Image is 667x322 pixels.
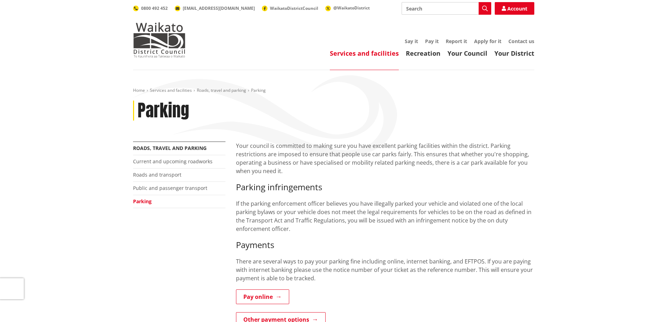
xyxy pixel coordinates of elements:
a: Pay online [236,289,289,304]
a: Apply for it [474,38,501,44]
a: Public and passenger transport [133,185,207,191]
a: Roads, travel and parking [133,145,207,151]
a: Roads, travel and parking [197,87,246,93]
span: [EMAIL_ADDRESS][DOMAIN_NAME] [183,5,255,11]
a: WaikatoDistrictCouncil [262,5,318,11]
a: Say it [405,38,418,44]
span: WaikatoDistrictCouncil [270,5,318,11]
a: @WaikatoDistrict [325,5,370,11]
a: Your District [494,49,534,57]
a: Roads and transport [133,171,181,178]
a: Parking [133,198,152,205]
a: Account [495,2,534,15]
a: Current and upcoming roadworks [133,158,213,165]
span: @WaikatoDistrict [333,5,370,11]
a: Home [133,87,145,93]
img: Waikato District Council - Te Kaunihera aa Takiwaa o Waikato [133,22,186,57]
a: Your Council [447,49,487,57]
p: Your council is committed to making sure you have excellent parking facilities within the distric... [236,142,534,175]
a: Services and facilities [150,87,192,93]
span: 0800 492 452 [141,5,168,11]
a: Services and facilities [330,49,399,57]
a: Report it [446,38,467,44]
h3: Payments [236,240,534,250]
span: Parking [251,87,266,93]
h1: Parking [138,101,189,121]
a: Contact us [508,38,534,44]
p: There are several ways to pay your parking fine including online, internet banking, and EFTPOS. I... [236,257,534,282]
a: Pay it [425,38,439,44]
input: Search input [402,2,491,15]
a: 0800 492 452 [133,5,168,11]
h3: Parking infringements [236,182,534,192]
nav: breadcrumb [133,88,534,94]
a: [EMAIL_ADDRESS][DOMAIN_NAME] [175,5,255,11]
a: Recreation [406,49,440,57]
p: If the parking enforcement officer believes you have illegally parked your vehicle and violated o... [236,199,534,233]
